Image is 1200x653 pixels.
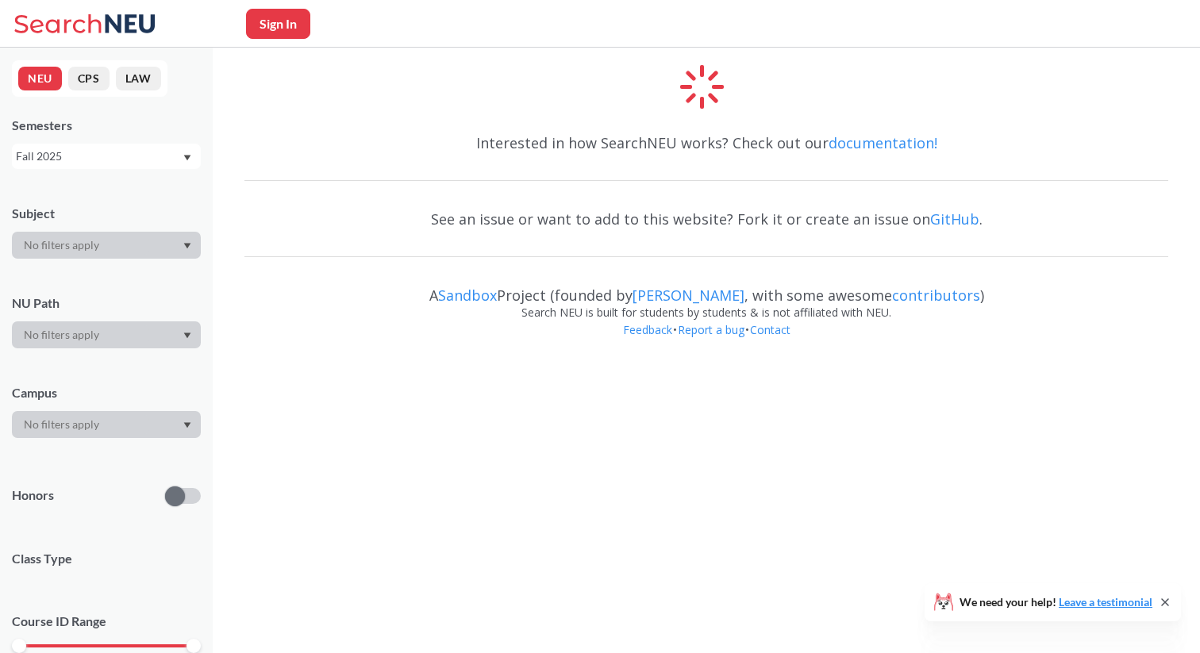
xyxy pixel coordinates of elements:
[244,304,1168,321] div: Search NEU is built for students by students & is not affiliated with NEU.
[12,411,201,438] div: Dropdown arrow
[183,243,191,249] svg: Dropdown arrow
[12,613,201,631] p: Course ID Range
[244,321,1168,363] div: • •
[12,321,201,348] div: Dropdown arrow
[12,117,201,134] div: Semesters
[930,209,979,229] a: GitHub
[1059,595,1152,609] a: Leave a testimonial
[12,232,201,259] div: Dropdown arrow
[960,597,1152,608] span: We need your help!
[183,155,191,161] svg: Dropdown arrow
[183,332,191,339] svg: Dropdown arrow
[244,272,1168,304] div: A Project (founded by , with some awesome )
[12,384,201,401] div: Campus
[438,286,497,305] a: Sandbox
[12,144,201,169] div: Fall 2025Dropdown arrow
[749,322,791,337] a: Contact
[12,205,201,222] div: Subject
[244,120,1168,166] div: Interested in how SearchNEU works? Check out our
[633,286,744,305] a: [PERSON_NAME]
[68,67,110,90] button: CPS
[677,322,745,337] a: Report a bug
[18,67,62,90] button: NEU
[829,133,937,152] a: documentation!
[244,196,1168,242] div: See an issue or want to add to this website? Fork it or create an issue on .
[12,550,201,567] span: Class Type
[12,486,54,505] p: Honors
[892,286,980,305] a: contributors
[12,294,201,312] div: NU Path
[16,148,182,165] div: Fall 2025
[116,67,161,90] button: LAW
[246,9,310,39] button: Sign In
[183,422,191,428] svg: Dropdown arrow
[622,322,673,337] a: Feedback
